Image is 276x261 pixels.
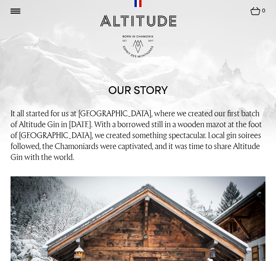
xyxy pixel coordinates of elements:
img: Born in Chamonix - Est. 2017 - Espirit des Montagnes [123,36,153,58]
img: Show nav [11,9,20,14]
img: Basket [251,7,260,15]
img: Altitude Gin [100,15,176,27]
span: It all started for us at [GEOGRAPHIC_DATA], where we created our first batch of Altitude Gin in [... [11,108,262,162]
a: 0 [251,7,266,20]
h1: Our story [108,84,168,97]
